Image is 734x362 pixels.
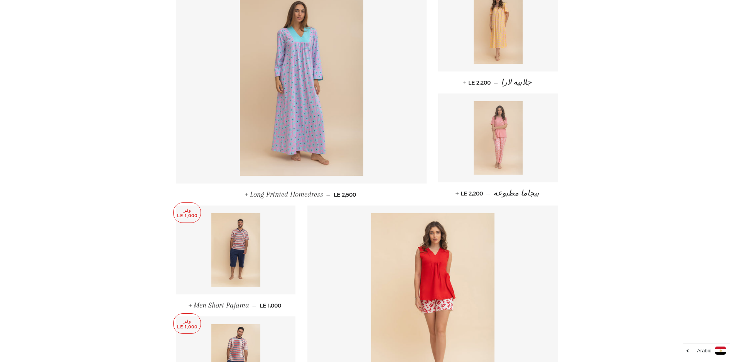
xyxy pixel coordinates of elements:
[697,348,711,353] i: Arabic
[493,189,539,197] span: بيجاما مطبوعه
[252,302,256,309] span: —
[174,314,201,333] p: وفر LE 1,000
[465,79,491,86] span: LE 2,200
[501,78,532,87] span: جلابيه لارا
[176,294,296,316] a: Men Short Pajama — LE 1,000
[194,301,249,309] span: Men Short Pajama
[176,184,427,206] a: Long Printed Homedress — LE 2,500
[246,191,356,198] span: LE 2,500
[494,79,498,86] span: —
[190,302,281,309] span: LE 1,000
[438,71,558,93] a: جلابيه لارا — LE 2,200
[250,190,323,199] span: Long Printed Homedress
[457,190,483,197] span: LE 2,200
[687,347,726,355] a: Arabic
[438,182,558,204] a: بيجاما مطبوعه — LE 2,200
[486,190,490,197] span: —
[174,203,201,223] p: وفر LE 1,000
[326,191,331,198] span: —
